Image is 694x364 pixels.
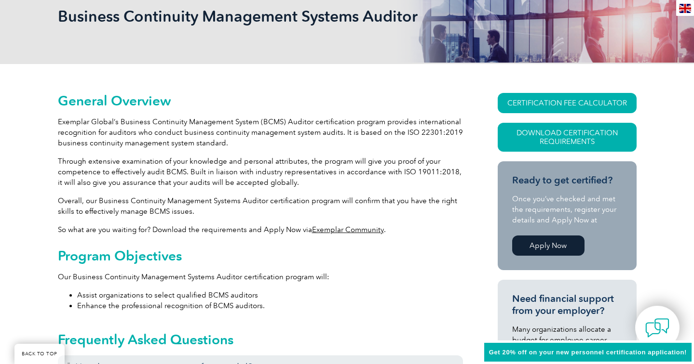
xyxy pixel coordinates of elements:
[58,93,463,108] h2: General Overview
[77,290,463,300] li: Assist organizations to select qualified BCMS auditors
[58,195,463,217] p: Overall, our Business Continuity Management Systems Auditor certification program will confirm th...
[498,93,637,113] a: CERTIFICATION FEE CALCULATOR
[58,332,463,347] h2: Frequently Asked Questions
[58,117,463,148] p: Exemplar Global’s Business Continuity Management System (BCMS) Auditor certification program prov...
[512,293,622,317] h3: Need financial support from your employer?
[312,225,384,234] a: Exemplar Community
[679,4,691,13] img: en
[58,156,463,188] p: Through extensive examination of your knowledge and personal attributes, the program will give yo...
[77,300,463,311] li: Enhance the professional recognition of BCMS auditors.
[58,272,463,282] p: Our Business Continuity Management Systems Auditor certification program will:
[498,123,637,152] a: Download Certification Requirements
[58,248,463,263] h2: Program Objectives
[512,194,622,225] p: Once you’ve checked and met the requirements, register your details and Apply Now at
[58,7,428,26] h1: Business Continuity Management Systems Auditor
[14,344,65,364] a: BACK TO TOP
[512,174,622,186] h3: Ready to get certified?
[58,224,463,235] p: So what are you waiting for? Download the requirements and Apply Now via .
[645,316,669,340] img: contact-chat.png
[512,235,585,256] a: Apply Now
[489,349,687,356] span: Get 20% off on your new personnel certification application!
